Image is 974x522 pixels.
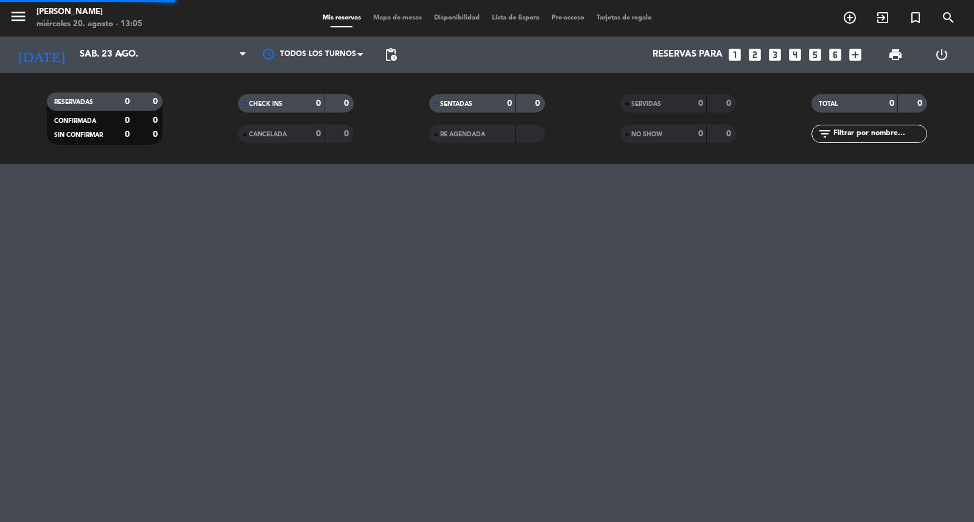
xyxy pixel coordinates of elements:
span: TOTAL [819,101,838,107]
i: menu [9,7,27,26]
span: CONFIRMADA [54,118,96,124]
span: Pre-acceso [545,15,590,21]
i: looks_4 [787,47,803,63]
i: arrow_drop_down [113,47,128,62]
i: looks_5 [807,47,823,63]
span: Disponibilidad [428,15,486,21]
span: Mapa de mesas [367,15,428,21]
strong: 0 [316,130,321,138]
strong: 0 [153,97,160,106]
div: miércoles 20. agosto - 13:05 [37,18,142,30]
strong: 0 [698,130,703,138]
span: Mis reservas [317,15,367,21]
span: SENTADAS [440,101,472,107]
strong: 0 [726,130,734,138]
i: filter_list [818,127,832,141]
strong: 0 [344,99,351,108]
i: looks_3 [767,47,783,63]
strong: 0 [316,99,321,108]
span: NO SHOW [631,131,662,137]
i: add_box [847,47,863,63]
strong: 0 [726,99,734,108]
i: [DATE] [9,41,74,68]
strong: 0 [125,130,130,139]
strong: 0 [507,99,512,108]
strong: 0 [153,130,160,139]
span: RESERVADAS [54,99,93,105]
span: RE AGENDADA [440,131,485,137]
strong: 0 [535,99,542,108]
span: SIN CONFIRMAR [54,132,103,138]
i: add_circle_outline [843,10,857,25]
strong: 0 [344,130,351,138]
button: menu [9,7,27,30]
strong: 0 [698,99,703,108]
strong: 0 [153,116,160,125]
span: Reservas para [653,49,723,60]
span: SERVIDAS [631,101,661,107]
strong: 0 [917,99,925,108]
i: looks_one [727,47,743,63]
i: turned_in_not [908,10,923,25]
div: LOG OUT [919,37,965,73]
i: search [941,10,956,25]
input: Filtrar por nombre... [832,127,927,141]
strong: 0 [125,97,130,106]
i: power_settings_new [934,47,949,62]
span: print [888,47,903,62]
div: [PERSON_NAME] [37,6,142,18]
strong: 0 [889,99,894,108]
span: CANCELADA [249,131,287,137]
strong: 0 [125,116,130,125]
i: looks_two [747,47,763,63]
span: pending_actions [384,47,398,62]
i: exit_to_app [875,10,890,25]
span: Lista de Espera [486,15,545,21]
span: Tarjetas de regalo [590,15,658,21]
span: CHECK INS [249,101,282,107]
i: looks_6 [827,47,843,63]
